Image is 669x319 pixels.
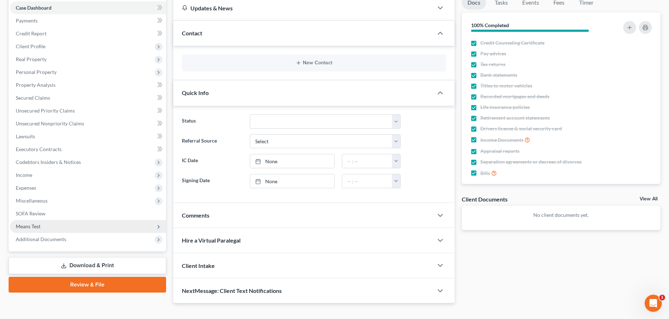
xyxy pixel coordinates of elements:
span: Contact [182,30,202,36]
a: Review & File [9,277,166,293]
span: Bank statements [480,71,517,79]
a: Executory Contracts [10,143,166,156]
span: Additional Documents [16,236,66,242]
span: Client Profile [16,43,45,49]
p: No client documents yet. [467,211,655,219]
a: Lawsuits [10,130,166,143]
span: Miscellaneous [16,198,48,204]
a: View All [640,196,658,201]
a: Credit Report [10,27,166,40]
span: Real Property [16,56,47,62]
span: Life insurance policies [480,104,530,111]
span: Unsecured Priority Claims [16,108,75,114]
span: NextMessage: Client Text Notifications [182,287,282,294]
span: Tax returns [480,61,505,68]
strong: 100% Completed [471,22,509,28]
span: Means Test [16,223,40,229]
a: SOFA Review [10,207,166,220]
span: Property Analysis [16,82,55,88]
span: Payments [16,18,38,24]
span: Drivers license & social security card [480,125,562,132]
span: SOFA Review [16,210,45,216]
label: Referral Source [178,134,246,149]
span: Personal Property [16,69,57,75]
span: Case Dashboard [16,5,52,11]
a: Unsecured Priority Claims [10,104,166,117]
span: Titles to motor vehicles [480,82,532,89]
span: Client Intake [182,262,215,269]
span: Pay advices [480,50,506,57]
span: 1 [659,295,665,300]
span: Hire a Virtual Paralegal [182,237,241,244]
span: Bills [480,170,490,177]
a: Property Analysis [10,79,166,91]
label: IC Date [178,154,246,168]
a: Payments [10,14,166,27]
span: Appraisal reports [480,148,519,155]
span: Unsecured Nonpriority Claims [16,120,84,126]
span: Recorded mortgages and deeds [480,93,549,100]
a: None [250,174,335,188]
span: Income Documents [480,136,523,144]
span: Quick Info [182,89,209,96]
span: Expenses [16,185,36,191]
label: Signing Date [178,174,246,188]
input: -- : -- [342,154,392,168]
div: Client Documents [462,195,508,203]
span: Secured Claims [16,95,50,101]
span: Lawsuits [16,133,35,139]
a: Download & Print [9,257,166,274]
span: Separation agreements or decrees of divorces [480,158,582,165]
div: Updates & News [182,4,424,12]
iframe: Intercom live chat [645,295,662,312]
span: Comments [182,212,209,219]
span: Credit Report [16,30,47,36]
input: -- : -- [342,174,392,188]
a: None [250,154,335,168]
button: New Contact [188,60,440,66]
span: Codebtors Insiders & Notices [16,159,81,165]
span: Income [16,172,32,178]
a: Case Dashboard [10,1,166,14]
a: Unsecured Nonpriority Claims [10,117,166,130]
a: Secured Claims [10,91,166,104]
label: Status [178,114,246,129]
span: Credit Counseling Certificate [480,39,544,46]
span: Retirement account statements [480,114,550,121]
span: Executory Contracts [16,146,62,152]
